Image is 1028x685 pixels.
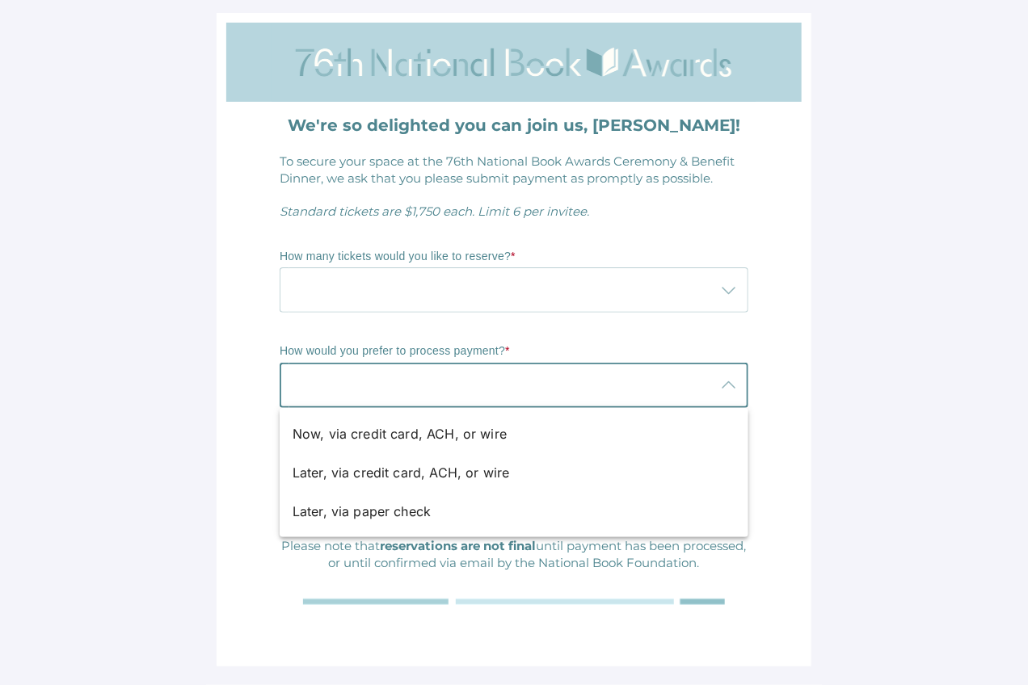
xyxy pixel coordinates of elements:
[280,343,748,359] p: How would you prefer to process payment?
[293,463,723,482] div: Later, via credit card, ACH, or wire
[282,538,747,570] span: Please note that until payment has been processed, or until confirmed via email by the National B...
[293,502,723,521] div: Later, via paper check
[381,538,537,553] strong: reservations are not final
[288,116,740,135] strong: We're so delighted you can join us, [PERSON_NAME]!
[280,249,748,265] p: How many tickets would you like to reserve?
[280,153,735,186] span: To secure your space at the 76th National Book Awards Ceremony & Benefit Dinner, we ask that you ...
[280,204,589,219] span: Standard tickets are $1,750 each. Limit 6 per invitee.
[293,424,723,443] div: Now, via credit card, ACH, or wire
